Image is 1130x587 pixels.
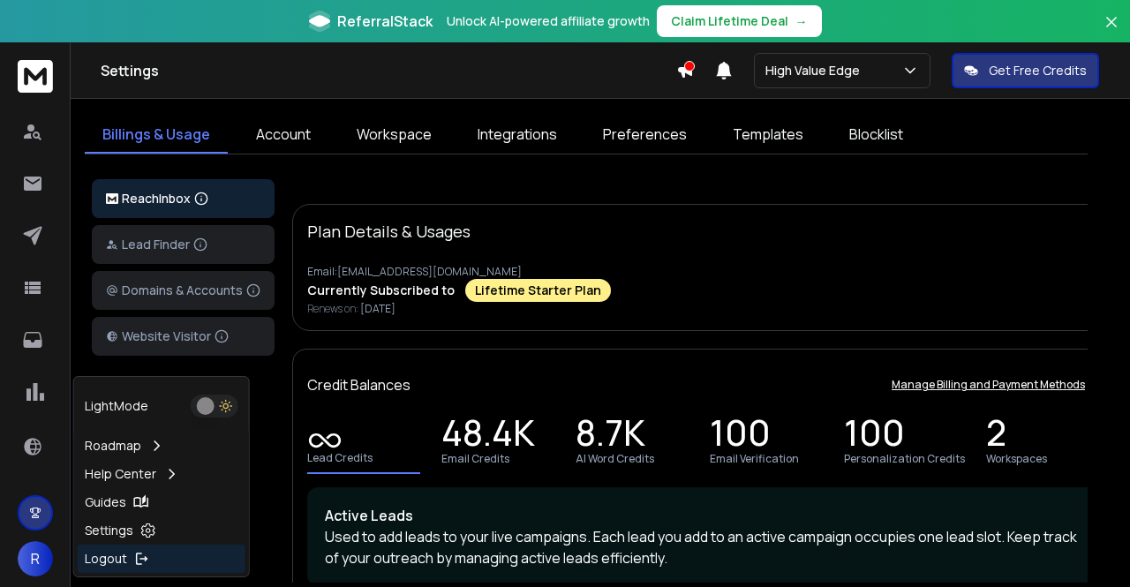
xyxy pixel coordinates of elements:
p: Email: [EMAIL_ADDRESS][DOMAIN_NAME] [307,265,1099,279]
p: Renews on: [307,302,1099,316]
p: Lead Credits [307,451,373,465]
span: [DATE] [360,301,395,316]
p: Light Mode [85,397,148,415]
a: Help Center [78,460,245,488]
p: Unlock AI-powered affiliate growth [447,12,650,30]
a: Settings [78,516,245,545]
p: Credit Balances [307,374,411,395]
a: Roadmap [78,432,245,460]
button: R [18,541,53,576]
p: Plan Details & Usages [307,219,471,244]
button: Close banner [1100,11,1123,53]
span: ReferralStack [337,11,433,32]
p: Settings [85,522,133,539]
p: AI Word Credits [576,452,654,466]
p: Help Center [85,465,156,483]
button: Get Free Credits [952,53,1099,88]
p: Email Verification [710,452,799,466]
p: Logout [85,550,127,568]
a: Billings & Usage [85,117,228,154]
p: Manage Billing and Payment Methods [892,378,1085,392]
div: Lifetime Starter Plan [465,279,611,302]
button: ReachInbox [92,179,275,218]
a: Blocklist [832,117,921,154]
span: → [795,12,808,30]
button: Claim Lifetime Deal→ [657,5,822,37]
p: Roadmap [85,437,141,455]
p: 100 [710,424,771,448]
a: Templates [715,117,821,154]
p: High Value Edge [765,62,867,79]
h1: Settings [101,60,676,81]
p: Guides [85,493,126,511]
p: Active Leads [325,505,1081,526]
a: Workspace [339,117,449,154]
p: Used to add leads to your live campaigns. Each lead you add to an active campaign occupies one le... [325,526,1081,568]
p: Currently Subscribed to [307,282,455,299]
a: Integrations [460,117,575,154]
button: Lead Finder [92,225,275,264]
p: 2 [986,424,1006,448]
a: Preferences [585,117,704,154]
p: Get Free Credits [989,62,1087,79]
button: Website Visitor [92,317,275,356]
p: 48.4K [441,424,535,448]
p: 8.7K [576,424,645,448]
p: Email Credits [441,452,509,466]
p: Personalization Credits [844,452,965,466]
a: Guides [78,488,245,516]
p: 100 [844,424,905,448]
a: Account [238,117,328,154]
img: logo [106,193,118,205]
p: Workspaces [986,452,1047,466]
button: Domains & Accounts [92,271,275,310]
button: Manage Billing and Payment Methods [878,367,1099,403]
